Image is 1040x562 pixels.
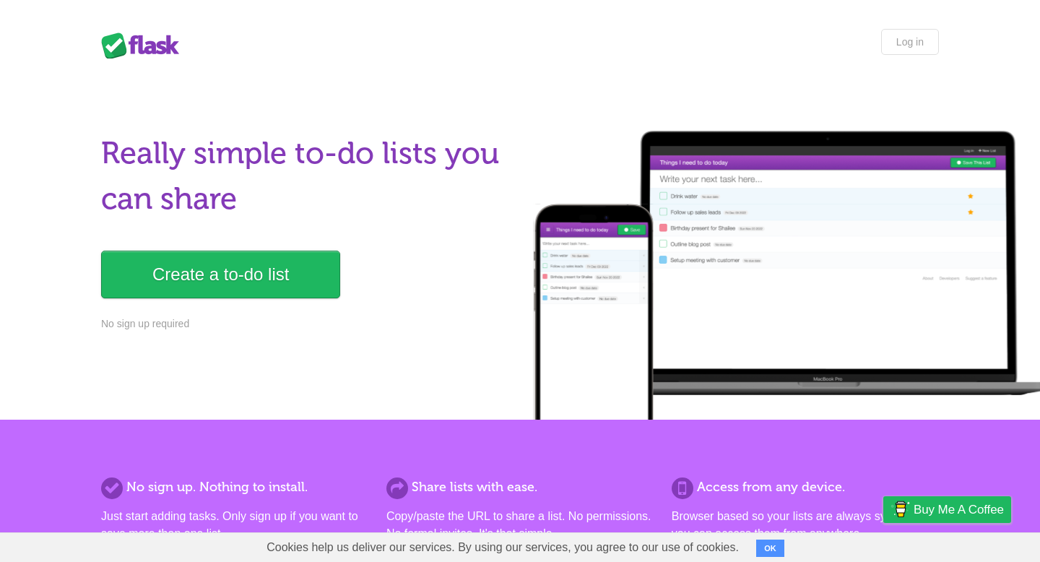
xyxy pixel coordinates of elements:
[101,251,340,298] a: Create a to-do list
[756,540,784,557] button: OK
[881,29,939,55] a: Log in
[914,497,1004,522] span: Buy me a coffee
[883,496,1011,523] a: Buy me a coffee
[672,508,939,542] p: Browser based so your lists are always synced and you can access them from anywhere.
[101,131,511,222] h1: Really simple to-do lists you can share
[101,477,368,497] h2: No sign up. Nothing to install.
[672,477,939,497] h2: Access from any device.
[101,508,368,542] p: Just start adding tasks. Only sign up if you want to save more than one list.
[101,316,511,332] p: No sign up required
[386,508,654,542] p: Copy/paste the URL to share a list. No permissions. No formal invites. It's that simple.
[101,33,188,59] div: Flask Lists
[252,533,753,562] span: Cookies help us deliver our services. By using our services, you agree to our use of cookies.
[890,497,910,522] img: Buy me a coffee
[386,477,654,497] h2: Share lists with ease.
